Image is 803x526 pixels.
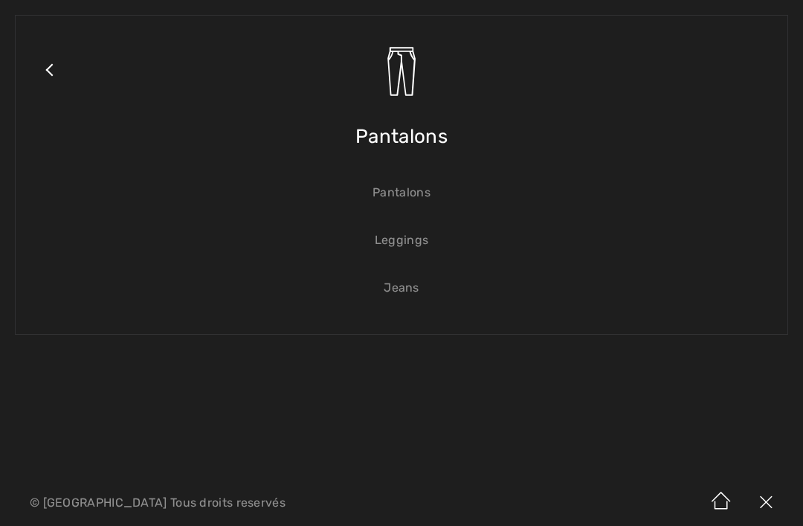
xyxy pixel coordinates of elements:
img: Accueil [699,480,744,526]
p: © [GEOGRAPHIC_DATA] Tous droits reservés [30,498,472,508]
a: Pantalons [30,176,773,209]
a: Jeans [30,272,773,304]
span: Pantalons [355,110,448,163]
a: Leggings [30,224,773,257]
img: X [744,480,788,526]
